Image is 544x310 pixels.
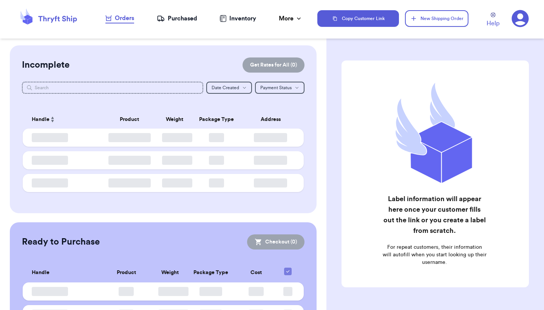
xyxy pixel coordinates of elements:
[49,115,56,124] button: Sort ascending
[22,236,100,248] h2: Ready to Purchase
[487,12,499,28] a: Help
[206,82,252,94] button: Date Created
[32,116,49,124] span: Handle
[154,263,187,282] th: Weight
[260,85,292,90] span: Payment Status
[212,85,239,90] span: Date Created
[101,110,158,129] th: Product
[317,10,399,27] button: Copy Customer Link
[157,14,197,23] a: Purchased
[186,263,235,282] th: Package Type
[382,194,487,236] h2: Label information will appear here once your customer fills out the link or you create a label fr...
[105,14,134,23] a: Orders
[22,82,203,94] input: Search
[158,110,191,129] th: Weight
[22,59,70,71] h2: Incomplete
[382,243,487,266] p: For repeat customers, their information will autofill when you start looking up their username.
[243,57,304,73] button: Get Rates for All (0)
[279,14,303,23] div: More
[487,19,499,28] span: Help
[405,10,468,27] button: New Shipping Order
[242,110,304,129] th: Address
[191,110,242,129] th: Package Type
[247,234,304,250] button: Checkout (0)
[99,263,154,282] th: Product
[32,269,49,277] span: Handle
[219,14,256,23] a: Inventory
[255,82,304,94] button: Payment Status
[235,263,276,282] th: Cost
